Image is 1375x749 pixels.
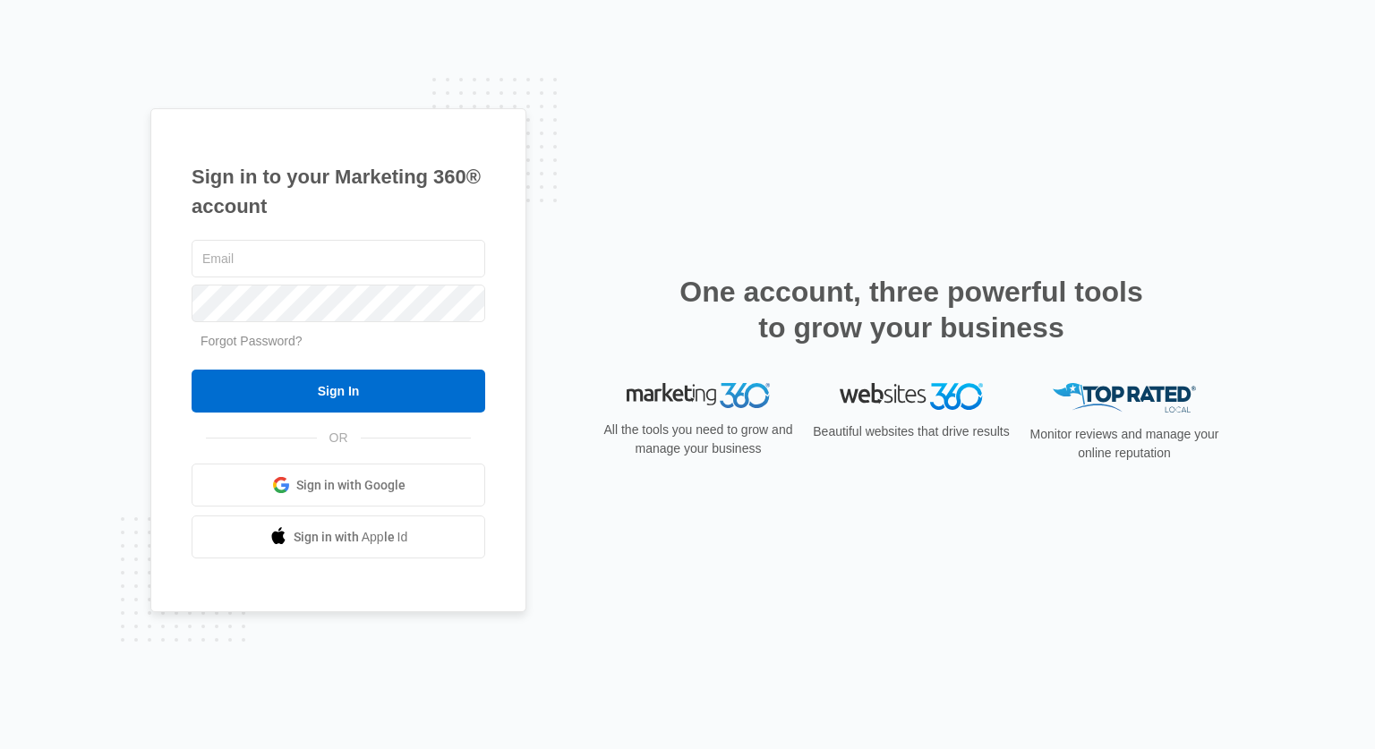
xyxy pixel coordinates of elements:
[192,515,485,558] a: Sign in with Apple Id
[192,464,485,506] a: Sign in with Google
[296,476,406,495] span: Sign in with Google
[317,429,361,447] span: OR
[627,383,770,408] img: Marketing 360
[1024,425,1225,463] p: Monitor reviews and manage your online reputation
[294,528,408,547] span: Sign in with Apple Id
[192,240,485,277] input: Email
[201,334,303,348] a: Forgot Password?
[192,162,485,221] h1: Sign in to your Marketing 360® account
[1053,383,1196,413] img: Top Rated Local
[840,383,983,409] img: Websites 360
[192,370,485,413] input: Sign In
[598,421,799,458] p: All the tools you need to grow and manage your business
[811,422,1012,441] p: Beautiful websites that drive results
[674,274,1149,345] h2: One account, three powerful tools to grow your business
